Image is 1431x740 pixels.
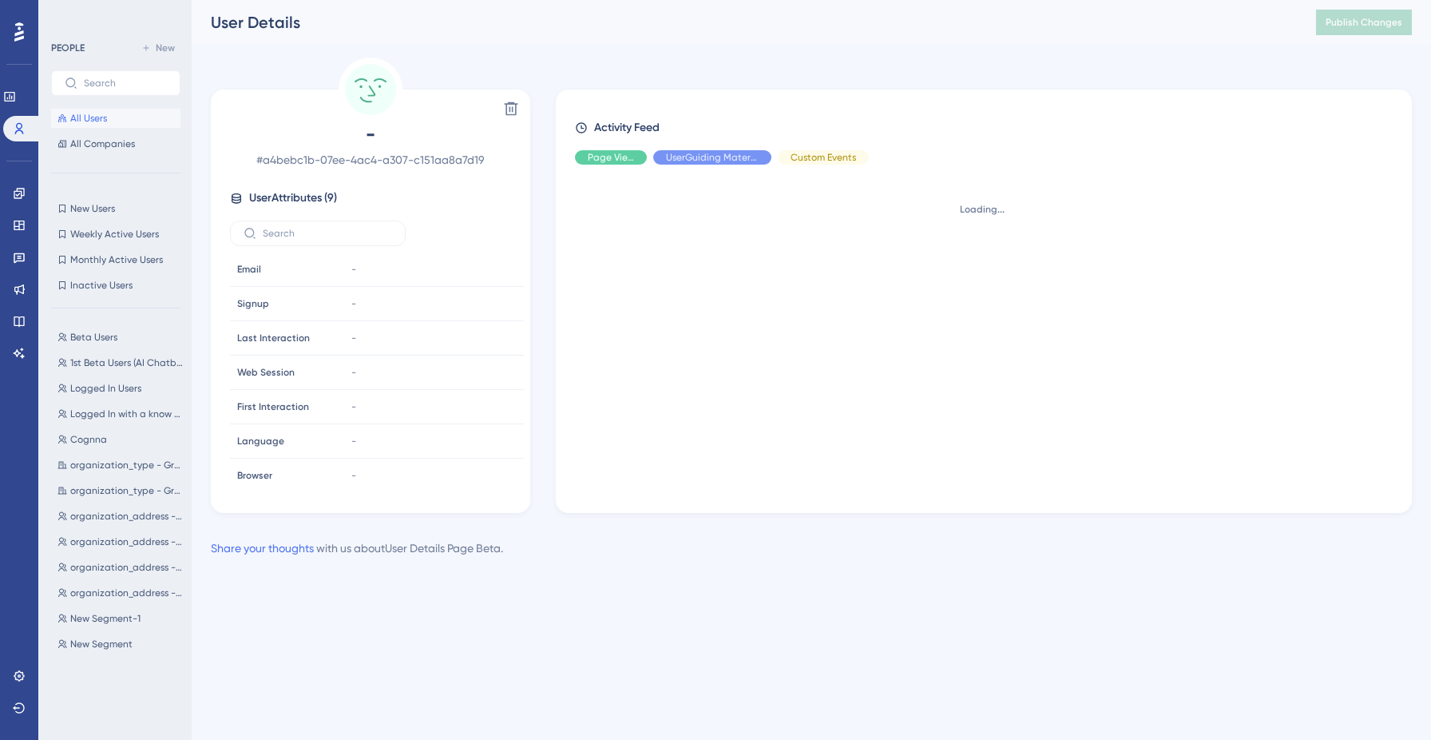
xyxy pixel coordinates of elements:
button: Beta Users [51,328,190,347]
span: User Attributes ( 9 ) [249,189,337,208]
span: First Interaction [237,400,309,413]
span: New Users [70,202,115,215]
button: organization_type - Group A [51,481,190,500]
span: Logged In Users [70,382,141,395]
span: 1st Beta Users (AI Chatbot/Insights) Survey [70,356,184,369]
span: - [351,400,356,413]
button: New [136,38,180,58]
span: - [351,366,356,379]
span: All Companies [70,137,135,150]
button: organization_address - Group A [51,583,190,603]
span: Monthly Active Users [70,253,163,266]
button: New Segment [51,635,190,654]
span: organization_type - Group A [70,484,184,497]
span: New Segment [70,638,133,650]
input: Search [84,78,167,89]
button: New Users [51,199,180,218]
button: Logged In with a know company [51,404,190,424]
div: User Details [211,11,1276,34]
button: Logged In Users [51,379,190,398]
span: - [351,332,356,344]
button: 1st Beta Users (AI Chatbot/Insights) Survey [51,353,190,372]
span: Browser [237,469,272,482]
button: organization_address - Group B [51,558,190,577]
button: Publish Changes [1316,10,1412,35]
span: Activity Feed [594,118,660,137]
span: - [351,435,356,448]
span: - [351,263,356,276]
span: Custom Events [791,151,856,164]
button: organization_address - Group C [51,532,190,551]
span: organization_address - Group A [70,587,184,599]
span: organization_address - Group C [70,535,184,548]
div: Loading... [575,203,1389,216]
span: # a4bebc1b-07ee-4ac4-a307-c151aa8a7d19 [230,150,511,169]
button: Monthly Active Users [51,250,180,269]
button: New Segment-1 [51,609,190,628]
div: PEOPLE [51,42,85,54]
button: Weekly Active Users [51,225,180,244]
button: Cognna [51,430,190,449]
span: New Segment-1 [70,612,141,625]
span: Page View [588,151,634,164]
span: organization_address - Group B [70,561,184,574]
div: with us about User Details Page Beta . [211,539,503,558]
span: Language [237,435,284,448]
span: New [156,42,175,54]
input: Search [263,228,392,239]
span: Cognna [70,433,107,446]
span: Weekly Active Users [70,228,159,241]
span: - [230,121,511,147]
button: All Users [51,109,180,128]
span: Logged In with a know company [70,408,184,420]
span: organization_type - Group B [70,459,184,471]
button: All Companies [51,134,180,153]
button: organization_type - Group B [51,456,190,475]
button: Inactive Users [51,276,180,295]
span: Publish Changes [1326,16,1402,29]
span: organization_address - Group D [70,510,184,523]
span: UserGuiding Material [666,151,759,164]
span: Last Interaction [237,332,310,344]
button: organization_address - Group D [51,507,190,526]
span: Email [237,263,261,276]
a: Share your thoughts [211,542,314,555]
span: All Users [70,112,107,125]
span: Signup [237,297,269,310]
span: Web Session [237,366,295,379]
span: Inactive Users [70,279,133,292]
span: - [351,297,356,310]
span: Beta Users [70,331,117,344]
span: - [351,469,356,482]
